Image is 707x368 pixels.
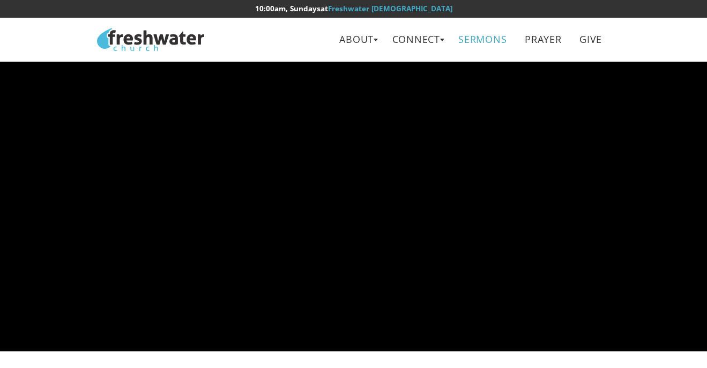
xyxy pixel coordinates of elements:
[328,4,452,13] a: Freshwater [DEMOGRAPHIC_DATA]
[451,27,515,51] a: Sermons
[572,27,610,51] a: Give
[97,5,609,13] h6: at
[97,28,204,51] img: Freshwater Church
[255,4,321,13] time: 10:00am, Sundays
[517,27,569,51] a: Prayer
[384,27,448,51] a: Connect
[332,27,382,51] a: About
